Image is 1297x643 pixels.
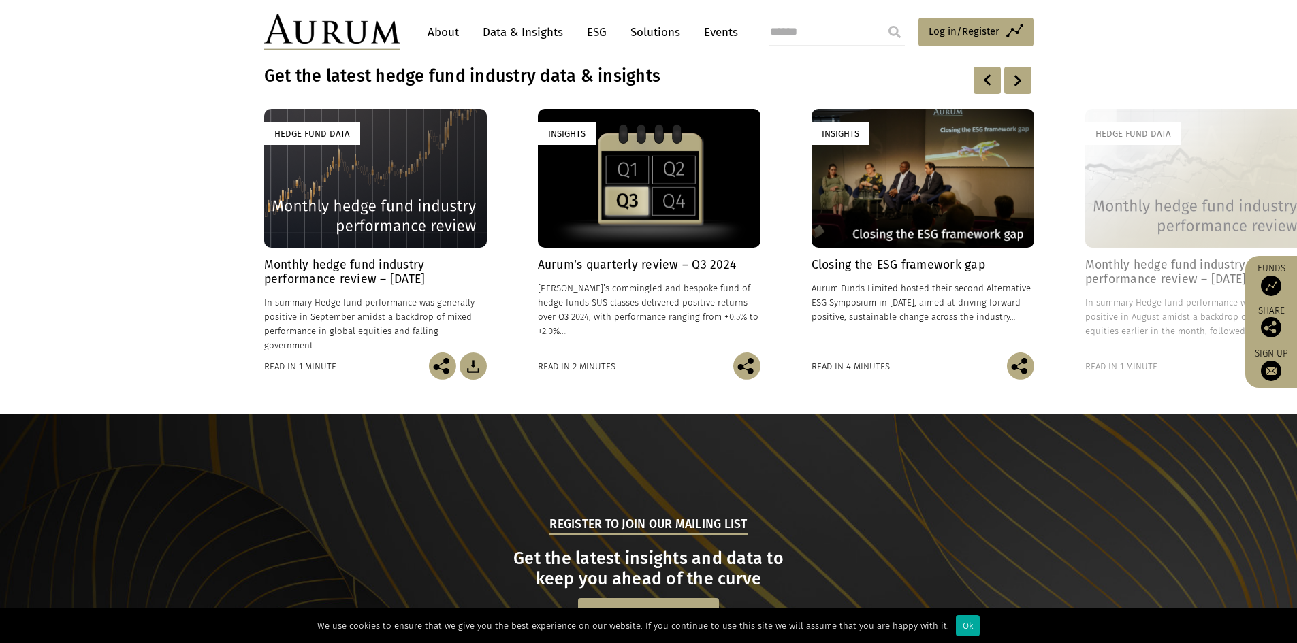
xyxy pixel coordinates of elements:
p: In summary Hedge fund performance was generally positive in September amidst a backdrop of mixed ... [264,295,487,353]
div: Ok [956,615,980,636]
img: Sign up to our newsletter [1261,361,1281,381]
div: Read in 1 minute [1085,359,1157,374]
img: Aurum [264,14,400,50]
div: Hedge Fund Data [1085,122,1181,145]
h3: Get the latest hedge fund industry data & insights [264,66,858,86]
h4: Closing the ESG framework gap [812,258,1034,272]
a: Insights Closing the ESG framework gap Aurum Funds Limited hosted their second Alternative ESG Sy... [812,109,1034,352]
img: Share this post [1261,317,1281,337]
h3: Get the latest insights and data to keep you ahead of the curve [266,548,1031,589]
img: Access Funds [1261,276,1281,296]
h4: Aurum’s quarterly review – Q3 2024 [538,258,760,272]
img: Share this post [429,352,456,380]
div: Read in 1 minute [264,359,336,374]
a: Hedge Fund Data Monthly hedge fund industry performance review – [DATE] In summary Hedge fund per... [264,109,487,352]
h4: Monthly hedge fund industry performance review – [DATE] [264,258,487,286]
p: Aurum Funds Limited hosted their second Alternative ESG Symposium in [DATE], aimed at driving for... [812,281,1034,324]
div: Read in 4 minutes [812,359,890,374]
a: Sign up [1252,348,1290,381]
div: Insights [812,122,869,145]
a: Sign up [578,598,719,633]
div: Share [1252,306,1290,337]
a: Insights Aurum’s quarterly review – Q3 2024 [PERSON_NAME]’s commingled and bespoke fund of hedge ... [538,109,760,352]
a: Log in/Register [918,18,1034,46]
a: About [421,20,466,45]
div: Insights [538,122,596,145]
img: Download Article [460,352,487,380]
a: Solutions [624,20,687,45]
div: Hedge Fund Data [264,122,360,145]
a: Funds [1252,263,1290,296]
a: ESG [580,20,613,45]
img: Share this post [733,352,760,380]
img: Share this post [1007,352,1034,380]
p: [PERSON_NAME]’s commingled and bespoke fund of hedge funds $US classes delivered positive returns... [538,281,760,339]
input: Submit [881,18,908,46]
a: Events [697,20,738,45]
a: Data & Insights [476,20,570,45]
div: Read in 2 minutes [538,359,615,374]
span: Log in/Register [929,23,999,39]
h5: Register to join our mailing list [549,516,747,535]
